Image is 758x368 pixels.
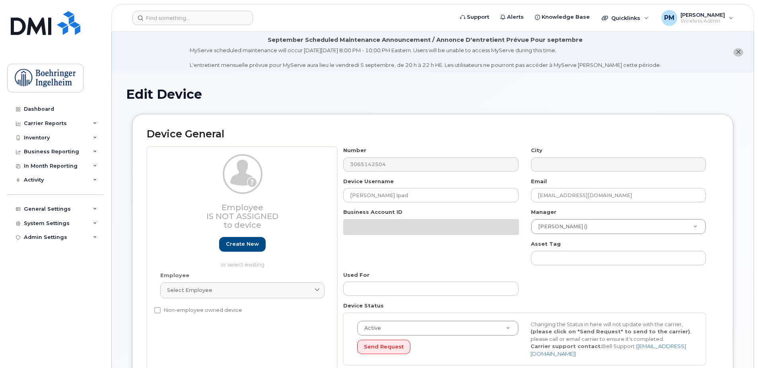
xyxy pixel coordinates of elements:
[531,147,542,154] label: City
[147,129,719,140] h2: Device General
[343,271,369,279] label: Used For
[154,307,161,313] input: Non-employee owned device
[531,240,561,248] label: Asset Tag
[219,237,266,252] a: Create new
[531,178,547,185] label: Email
[126,87,739,101] h1: Edit Device
[343,178,394,185] label: Device Username
[357,340,410,354] button: Send Request
[733,48,743,57] button: close notification
[343,208,402,216] label: Business Account ID
[190,47,661,69] div: MyServe scheduled maintenance will occur [DATE][DATE] 8:00 PM - 10:00 PM Eastern. Users will be u...
[160,203,325,229] h3: Employee
[531,343,686,357] a: [EMAIL_ADDRESS][DOMAIN_NAME]
[343,147,366,154] label: Number
[167,286,212,294] span: Select employee
[531,219,706,234] a: [PERSON_NAME] ()
[533,223,587,230] span: [PERSON_NAME] ()
[224,220,261,230] span: to device
[525,321,698,358] div: Changing the Status in here will not update with the carrier, , please call or email carrier to e...
[531,208,556,216] label: Manager
[343,302,384,309] label: Device Status
[206,211,278,221] span: Is not assigned
[154,305,242,315] label: Non-employee owned device
[160,261,325,268] p: or select existing
[268,36,583,44] div: September Scheduled Maintenance Announcement / Annonce D'entretient Prévue Pour septembre
[160,272,189,279] label: Employee
[358,321,518,335] a: Active
[160,282,325,298] a: Select employee
[360,325,381,332] span: Active
[531,343,602,349] strong: Carrier support contact:
[531,328,690,335] strong: (please click on "Send Request" to send to the carrier)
